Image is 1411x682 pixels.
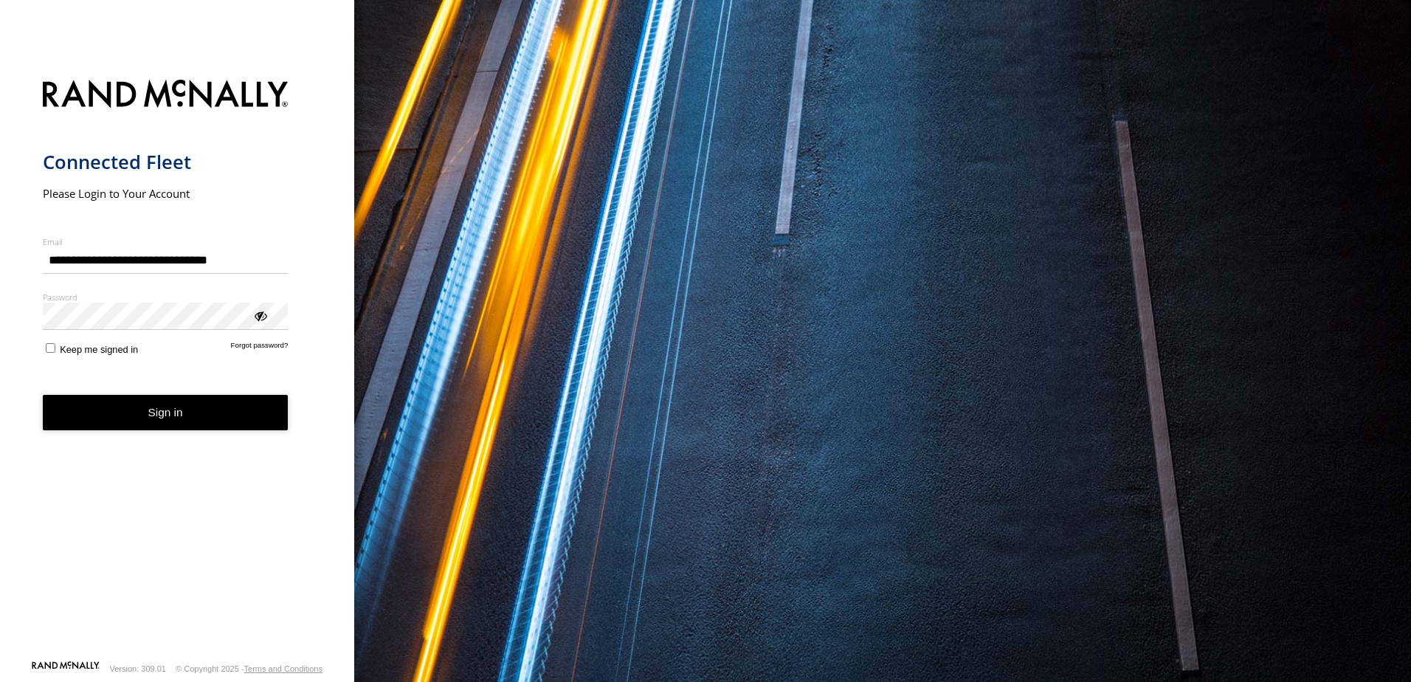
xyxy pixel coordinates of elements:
label: Password [43,292,289,303]
label: Email [43,236,289,247]
div: Version: 309.01 [110,664,166,673]
h1: Connected Fleet [43,150,289,174]
h2: Please Login to Your Account [43,186,289,201]
a: Forgot password? [231,341,289,355]
div: © Copyright 2025 - [176,664,322,673]
input: Keep me signed in [46,343,55,353]
img: Rand McNally [43,77,289,114]
a: Terms and Conditions [244,664,322,673]
form: main [43,71,312,660]
span: Keep me signed in [60,344,138,355]
button: Sign in [43,395,289,431]
a: Visit our Website [32,661,100,676]
div: ViewPassword [252,308,267,323]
